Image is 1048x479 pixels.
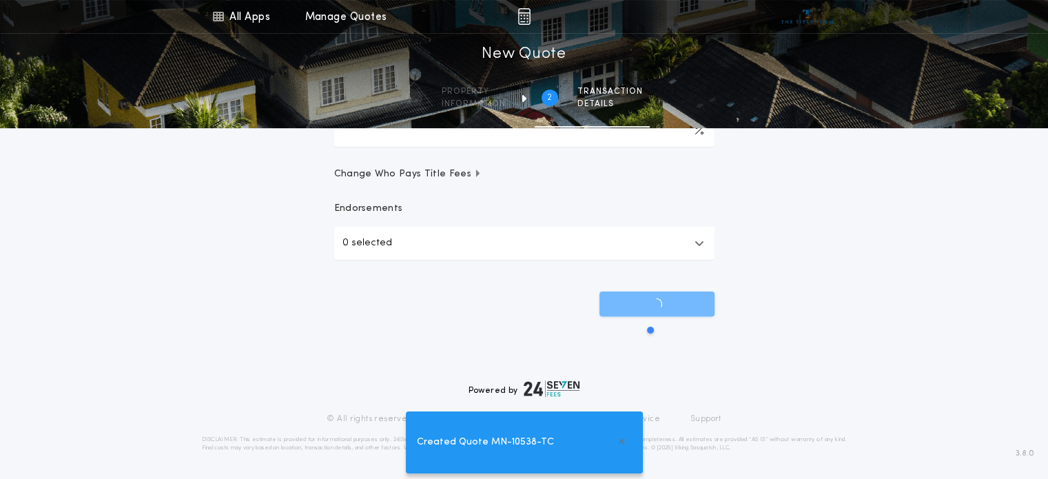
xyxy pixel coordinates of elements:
div: Powered by [469,380,580,397]
span: details [577,99,643,110]
input: Downpayment Percentage [334,114,715,147]
span: Transaction [577,86,643,97]
img: img [517,8,531,25]
img: vs-icon [781,10,833,23]
p: 0 selected [342,235,392,252]
span: information [442,99,506,110]
span: Property [442,86,506,97]
button: Change Who Pays Title Fees [334,167,715,181]
h1: New Quote [482,43,566,65]
img: logo [524,380,580,397]
span: Created Quote MN-10538-TC [417,435,554,450]
span: Change Who Pays Title Fees [334,167,482,181]
p: Endorsements [334,202,715,216]
h2: 2 [547,92,552,103]
button: 0 selected [334,227,715,260]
